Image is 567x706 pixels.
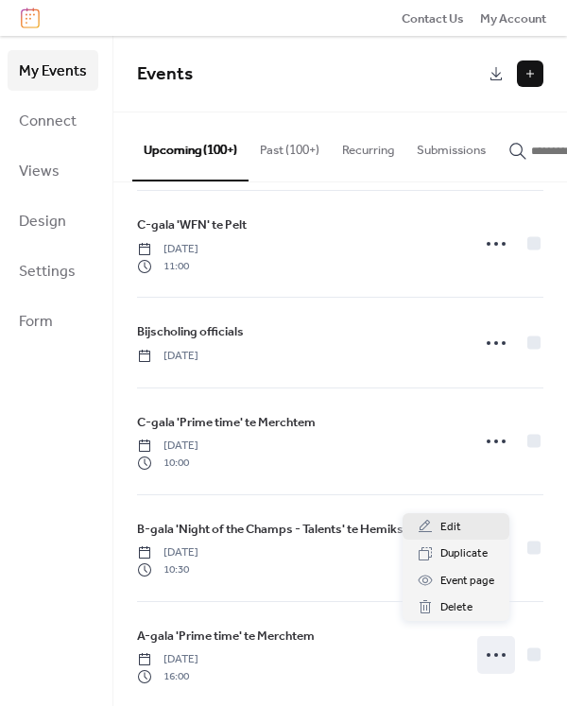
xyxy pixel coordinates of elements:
[137,668,198,685] span: 16:00
[132,112,249,181] button: Upcoming (100+)
[19,107,77,136] span: Connect
[8,50,98,91] a: My Events
[137,626,315,646] a: A-gala 'Prime time' te Merchtem
[137,258,198,275] span: 11:00
[8,100,98,141] a: Connect
[8,250,98,291] a: Settings
[440,518,461,537] span: Edit
[480,9,546,27] a: My Account
[137,321,244,342] a: Bijscholing officials
[440,544,488,563] span: Duplicate
[137,412,316,433] a: C-gala 'Prime time' te Merchtem
[331,112,405,179] button: Recurring
[249,112,331,179] button: Past (100+)
[19,157,60,186] span: Views
[137,627,315,646] span: A-gala 'Prime time' te Merchtem
[137,322,244,341] span: Bijscholing officials
[137,651,198,668] span: [DATE]
[21,8,40,28] img: logo
[137,455,198,472] span: 10:00
[440,598,472,617] span: Delete
[8,301,98,341] a: Form
[19,207,66,236] span: Design
[137,520,421,539] span: B-gala 'Night of the Champs - Talents' te Hemiksem
[137,215,247,234] span: C-gala 'WFN' te Pelt
[137,215,247,235] a: C-gala 'WFN' te Pelt
[19,307,53,336] span: Form
[137,241,198,258] span: [DATE]
[137,438,198,455] span: [DATE]
[8,200,98,241] a: Design
[137,413,316,432] span: C-gala 'Prime time' te Merchtem
[8,150,98,191] a: Views
[402,9,464,28] span: Contact Us
[19,57,87,86] span: My Events
[137,519,421,540] a: B-gala 'Night of the Champs - Talents' te Hemiksem
[137,57,193,92] span: Events
[137,348,198,365] span: [DATE]
[137,544,198,561] span: [DATE]
[480,9,546,28] span: My Account
[19,257,76,286] span: Settings
[440,572,494,591] span: Event page
[137,561,198,578] span: 10:30
[402,9,464,27] a: Contact Us
[405,112,497,179] button: Submissions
